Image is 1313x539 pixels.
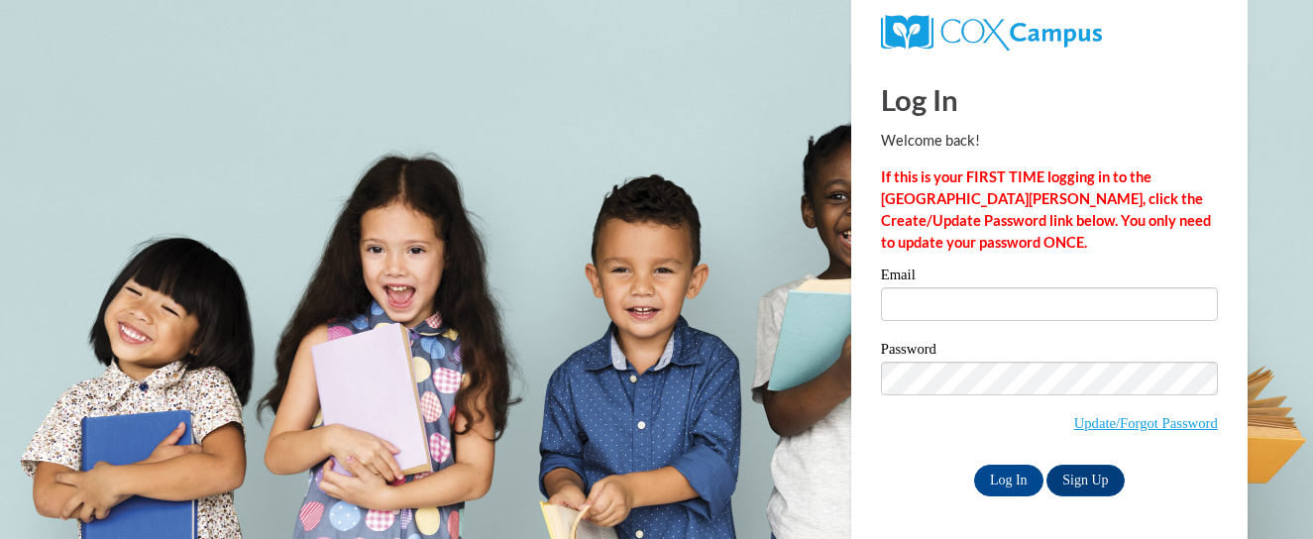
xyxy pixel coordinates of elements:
h1: Log In [881,79,1218,120]
a: Update/Forgot Password [1074,415,1218,431]
label: Email [881,268,1218,287]
a: Sign Up [1046,465,1124,496]
label: Password [881,342,1218,362]
input: Log In [974,465,1043,496]
img: COX Campus [881,15,1102,51]
p: Welcome back! [881,130,1218,152]
strong: If this is your FIRST TIME logging in to the [GEOGRAPHIC_DATA][PERSON_NAME], click the Create/Upd... [881,168,1211,251]
a: COX Campus [881,23,1102,40]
